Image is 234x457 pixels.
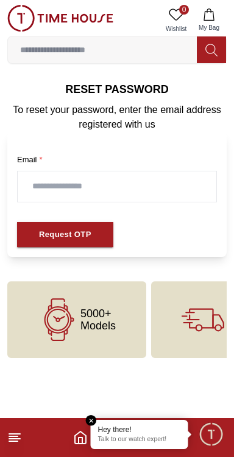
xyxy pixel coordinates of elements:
button: My Bag [191,5,227,36]
button: Request OTP [17,222,113,248]
div: Request OTP [39,228,91,242]
span: 5000+ Models [80,308,116,332]
label: Email [17,154,217,166]
p: To reset your password, enter the email address registered with us [7,103,227,132]
em: Close tooltip [86,415,97,426]
h6: Reset Password [7,81,227,98]
p: Talk to our watch expert! [98,436,181,444]
div: Hey there! [98,425,181,435]
div: Chat Widget [198,421,225,448]
span: 0 [179,5,189,15]
a: 0Wishlist [161,5,191,36]
img: ... [7,5,113,32]
a: Home [73,430,88,445]
span: My Bag [194,23,224,32]
span: Wishlist [161,24,191,33]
